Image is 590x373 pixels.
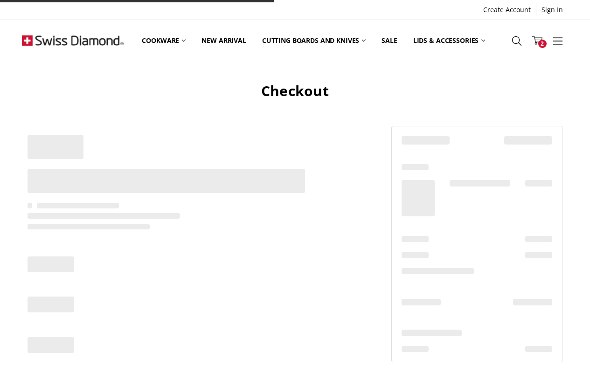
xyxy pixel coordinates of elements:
a: Sale [374,20,405,61]
span: 2 [538,40,547,48]
a: Sign In [536,3,568,16]
a: Top Sellers [493,20,549,61]
a: Lids & Accessories [405,20,493,61]
a: 2 [527,29,548,52]
a: Cutting boards and knives [254,20,374,61]
a: New arrival [194,20,254,61]
h1: Checkout [22,82,568,100]
a: Create Account [478,3,536,16]
a: Cookware [134,20,194,61]
img: Free Shipping On Every Order [22,20,124,61]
